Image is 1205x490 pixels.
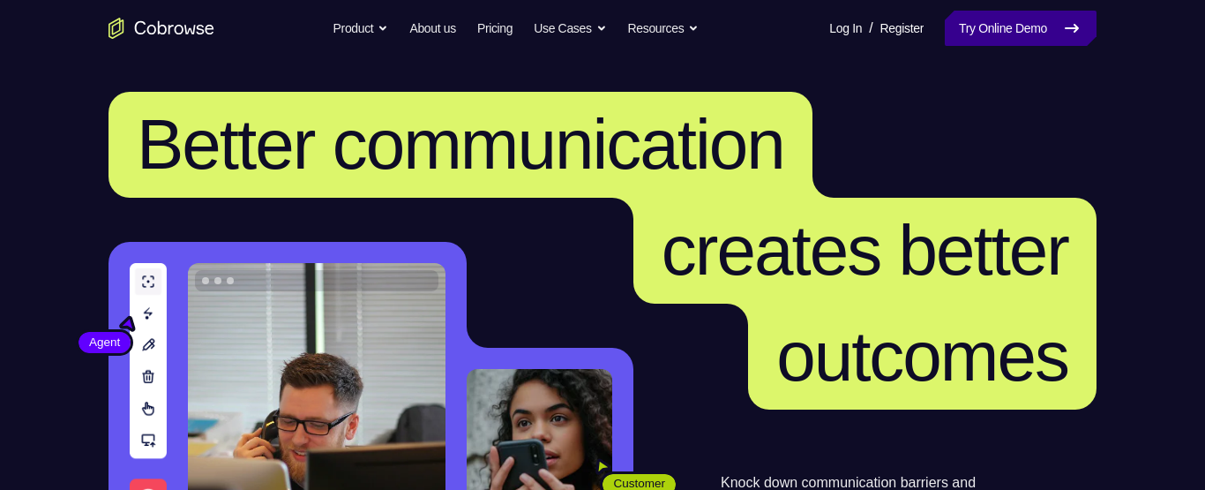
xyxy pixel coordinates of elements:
[945,11,1096,46] a: Try Online Demo
[137,105,784,184] span: Better communication
[333,11,389,46] button: Product
[628,11,700,46] button: Resources
[880,11,924,46] a: Register
[409,11,455,46] a: About us
[776,317,1068,396] span: outcomes
[829,11,862,46] a: Log In
[109,18,214,39] a: Go to the home page
[477,11,513,46] a: Pricing
[869,18,872,39] span: /
[662,211,1068,290] span: creates better
[534,11,606,46] button: Use Cases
